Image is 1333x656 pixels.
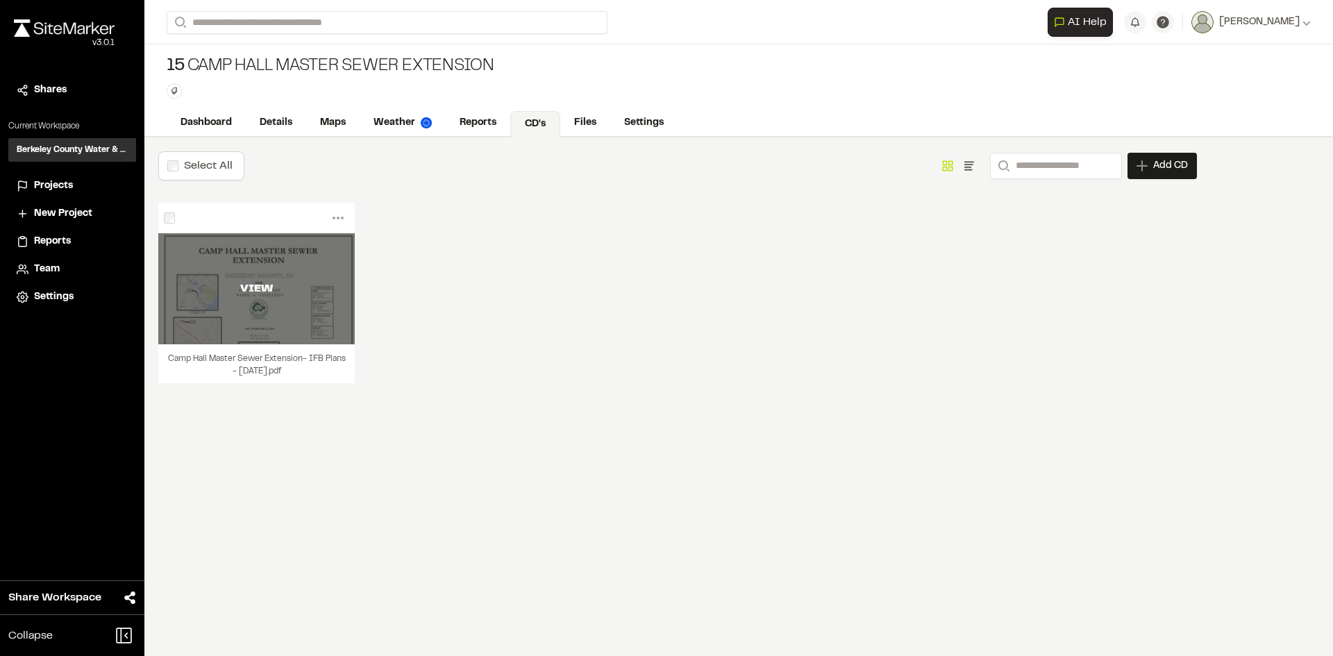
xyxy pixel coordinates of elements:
a: Team [17,262,128,277]
span: Share Workspace [8,589,101,606]
a: Settings [17,289,128,305]
a: Weather [360,110,446,136]
a: Shares [17,83,128,98]
button: Open AI Assistant [1048,8,1113,37]
span: 15 [167,56,185,78]
div: Camp Hall Master Sewer Extension- IFB Plans - [DATE].pdf [158,344,355,383]
button: Edit Tags [167,83,182,99]
div: Camp Hall Master Sewer Extension [167,56,494,78]
a: Maps [306,110,360,136]
a: CD's [510,111,560,137]
span: Shares [34,83,67,98]
label: Select All [184,161,233,171]
img: User [1191,11,1214,33]
span: Add CD [1153,159,1188,173]
a: Projects [17,178,128,194]
a: Reports [446,110,510,136]
img: rebrand.png [14,19,115,37]
a: New Project [17,206,128,221]
span: New Project [34,206,92,221]
span: Projects [34,178,73,194]
span: Collapse [8,628,53,644]
a: Dashboard [167,110,246,136]
p: Current Workspace [8,120,136,133]
button: Search [167,11,192,34]
button: [PERSON_NAME] [1191,11,1311,33]
img: precipai.png [421,117,432,128]
a: Settings [610,110,678,136]
span: AI Help [1068,14,1107,31]
div: Oh geez...please don't... [14,37,115,49]
button: Search [990,153,1015,179]
div: Open AI Assistant [1048,8,1118,37]
a: Files [560,110,610,136]
span: [PERSON_NAME] [1219,15,1300,30]
span: Settings [34,289,74,305]
a: Details [246,110,306,136]
h3: Berkeley County Water & Sewer [17,144,128,156]
span: Reports [34,234,71,249]
span: Team [34,262,60,277]
div: VIEW [158,280,355,297]
a: Reports [17,234,128,249]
